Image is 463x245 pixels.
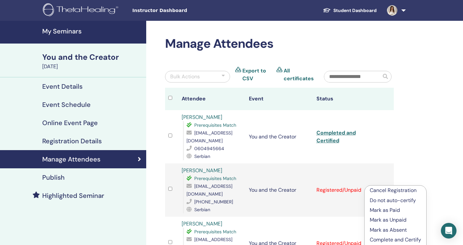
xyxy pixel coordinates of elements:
[186,130,232,144] span: [EMAIL_ADDRESS][DOMAIN_NAME]
[323,7,331,13] img: graduation-cap-white.svg
[194,229,236,235] span: Prerequisites Match
[42,137,102,145] h4: Registration Details
[242,67,271,83] a: Export to CSV
[178,88,246,110] th: Attendee
[42,83,83,90] h4: Event Details
[42,174,65,181] h4: Publish
[370,197,421,204] p: Do not auto-certify
[370,216,421,224] p: Mark as Unpaid
[194,199,233,205] span: [PHONE_NUMBER]
[182,167,222,174] a: [PERSON_NAME]
[316,129,356,144] a: Completed and Certified
[313,88,380,110] th: Status
[182,220,222,227] a: [PERSON_NAME]
[132,7,230,14] span: Instructor Dashboard
[38,52,146,71] a: You and the Creator[DATE]
[194,146,224,151] span: 0604945664
[42,119,98,127] h4: Online Event Page
[170,73,200,81] div: Bulk Actions
[42,27,142,35] h4: My Seminars
[246,88,313,110] th: Event
[194,175,236,181] span: Prerequisites Match
[246,163,313,217] td: You and the Creator
[186,183,232,197] span: [EMAIL_ADDRESS][DOMAIN_NAME]
[42,192,104,200] h4: Highlighted Seminar
[194,207,210,213] span: Serbian
[194,153,210,159] span: Serbian
[370,206,421,214] p: Mark as Paid
[387,5,397,16] img: default.png
[42,63,142,71] div: [DATE]
[370,187,421,194] p: Cancel Registration
[370,236,421,244] p: Complete and Certify
[194,122,236,128] span: Prerequisites Match
[42,101,91,109] h4: Event Schedule
[370,226,421,234] p: Mark as Absent
[441,223,457,239] div: Open Intercom Messenger
[318,5,382,17] a: Student Dashboard
[182,114,222,121] a: [PERSON_NAME]
[284,67,314,83] a: All certificates
[246,110,313,163] td: You and the Creator
[165,36,394,51] h2: Manage Attendees
[42,52,142,63] div: You and the Creator
[42,155,100,163] h4: Manage Attendees
[43,3,121,18] img: logo.png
